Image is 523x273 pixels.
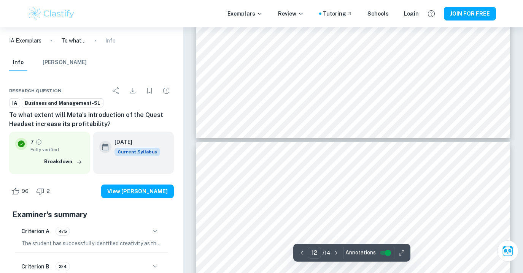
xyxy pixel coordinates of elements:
div: Share [108,83,124,98]
h6: Criterion B [21,262,49,271]
a: Login [404,9,419,18]
h6: To what extent will Meta’s introduction of the Quest Headset increase its profitability? [9,110,174,129]
p: Exemplars [227,9,263,18]
span: 3/4 [56,263,70,270]
button: Ask Clai [497,240,518,262]
p: The student has successfully identified creativity as the key concept for the Internal Assessment... [21,239,162,248]
button: JOIN FOR FREE [444,7,496,21]
span: Business and Management-SL [22,99,103,107]
div: Bookmark [142,83,157,98]
button: Help and Feedback [425,7,438,20]
h6: Criterion A [21,227,49,235]
button: [PERSON_NAME] [43,54,87,71]
button: Breakdown [42,156,84,167]
a: IA Exemplars [9,36,41,45]
div: This exemplar is based on the current syllabus. Feel free to refer to it for inspiration/ideas wh... [114,148,160,156]
span: 4/5 [56,228,70,235]
span: Fully verified [30,146,84,153]
h5: Examiner's summary [12,209,171,220]
button: Info [9,54,27,71]
span: Research question [9,87,62,94]
p: Info [105,36,116,45]
a: IA [9,98,20,108]
a: Tutoring [323,9,352,18]
img: Clastify logo [27,6,76,21]
a: Business and Management-SL [22,98,103,108]
p: To what extent will Meta’s introduction of the Quest Headset increase its profitability? [61,36,86,45]
div: Report issue [159,83,174,98]
span: Current Syllabus [114,148,160,156]
span: 96 [17,188,33,195]
p: Review [278,9,304,18]
div: Download [125,83,140,98]
span: IA [10,99,20,107]
p: 7 [30,138,34,146]
h6: [DATE] [114,138,154,146]
a: Schools [367,9,389,18]
div: Like [9,185,33,197]
button: View [PERSON_NAME] [101,185,174,198]
a: Grade fully verified [35,139,42,145]
div: Dislike [34,185,54,197]
span: 2 [43,188,54,195]
p: / 14 [323,249,331,257]
span: Annotations [345,249,376,257]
